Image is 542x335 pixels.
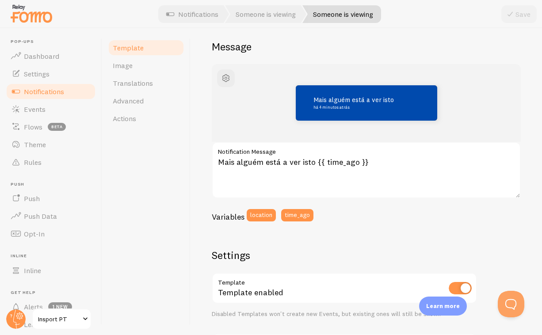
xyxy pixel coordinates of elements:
a: Insport PT [32,308,92,330]
span: Flows [24,122,42,131]
iframe: Help Scout Beacon - Open [498,291,524,317]
a: Dashboard [5,47,96,65]
span: Get Help [11,290,96,296]
a: Theme [5,136,96,153]
a: Opt-In [5,225,96,243]
a: Alerts 1 new [5,298,96,316]
span: Push [24,194,40,203]
span: Push Data [24,212,57,221]
a: Push Data [5,207,96,225]
small: há 4 minutos atrás [313,105,399,110]
button: time_ago [281,209,313,221]
a: Advanced [107,92,185,110]
a: Actions [107,110,185,127]
h3: Variables [212,212,244,222]
span: Dashboard [24,52,59,61]
a: Events [5,100,96,118]
a: Translations [107,74,185,92]
span: Insport PT [38,314,80,324]
span: Events [24,105,46,114]
span: Actions [113,114,136,123]
label: Notification Message [212,142,521,157]
img: fomo-relay-logo-orange.svg [9,2,53,25]
a: Template [107,39,185,57]
span: Inline [24,266,41,275]
a: Notifications [5,83,96,100]
p: Learn more [426,302,460,310]
span: Theme [24,140,46,149]
span: Settings [24,69,50,78]
span: Template [113,43,144,52]
h2: Message [212,40,521,53]
span: 1 new [48,302,72,311]
span: Inline [11,253,96,259]
span: beta [48,123,66,131]
p: Mais alguém está a ver isto [313,96,402,109]
span: Notifications [24,87,64,96]
span: Pop-ups [11,39,96,45]
span: Advanced [113,96,144,105]
button: location [247,209,276,221]
div: Learn more [419,297,467,316]
span: Push [11,182,96,187]
a: Flows beta [5,118,96,136]
span: Alerts [24,302,43,311]
a: Inline [5,262,96,279]
span: Image [113,61,133,70]
span: Translations [113,79,153,88]
div: Disabled Templates won't create new Events, but existing ones will still be shown [212,310,477,318]
span: Rules [24,158,42,167]
a: Rules [5,153,96,171]
a: Settings [5,65,96,83]
a: Push [5,190,96,207]
h2: Settings [212,248,477,262]
div: Template enabled [212,273,477,305]
span: Opt-In [24,229,45,238]
a: Image [107,57,185,74]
